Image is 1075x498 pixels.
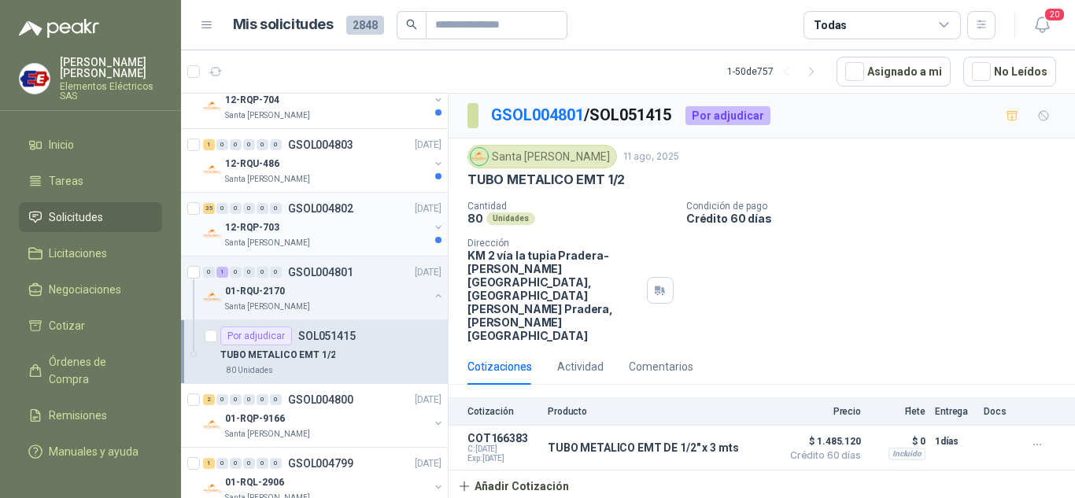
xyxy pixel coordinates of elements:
[19,238,162,268] a: Licitaciones
[20,64,50,94] img: Company Logo
[782,406,861,417] p: Precio
[467,212,483,225] p: 80
[49,443,139,460] span: Manuales y ayuda
[288,267,353,278] p: GSOL004801
[225,173,310,186] p: Santa [PERSON_NAME]
[257,394,268,405] div: 0
[49,407,107,424] span: Remisiones
[49,172,83,190] span: Tareas
[467,358,532,375] div: Cotizaciones
[257,458,268,469] div: 0
[814,17,847,34] div: Todas
[19,275,162,304] a: Negociaciones
[270,267,282,278] div: 0
[203,390,445,441] a: 2 0 0 0 0 0 GSOL004800[DATE] Company Logo01-RQP-9166Santa [PERSON_NAME]
[963,57,1056,87] button: No Leídos
[467,238,641,249] p: Dirección
[203,72,445,122] a: 23 0 0 0 0 0 GSOL004805[DATE] Company Logo12-RQP-704Santa [PERSON_NAME]
[935,406,974,417] p: Entrega
[60,57,162,79] p: [PERSON_NAME] [PERSON_NAME]
[471,148,488,165] img: Company Logo
[19,202,162,232] a: Solicitudes
[415,456,441,471] p: [DATE]
[346,16,384,35] span: 2848
[298,330,356,341] p: SOL051415
[49,317,85,334] span: Cotizar
[727,59,824,84] div: 1 - 50 de 757
[837,57,951,87] button: Asignado a mi
[243,394,255,405] div: 0
[548,406,773,417] p: Producto
[257,203,268,214] div: 0
[230,267,242,278] div: 0
[888,448,925,460] div: Incluido
[225,237,310,249] p: Santa [PERSON_NAME]
[486,212,535,225] div: Unidades
[270,139,282,150] div: 0
[19,347,162,394] a: Órdenes de Compra
[203,458,215,469] div: 1
[225,411,285,426] p: 01-RQP-9166
[203,199,445,249] a: 35 0 0 0 0 0 GSOL004802[DATE] Company Logo12-RQP-703Santa [PERSON_NAME]
[230,139,242,150] div: 0
[19,166,162,196] a: Tareas
[225,220,279,235] p: 12-RQP-703
[491,103,673,127] p: / SOL051415
[288,139,353,150] p: GSOL004803
[935,432,974,451] p: 1 días
[1044,7,1066,22] span: 20
[1028,11,1056,39] button: 20
[782,451,861,460] span: Crédito 60 días
[225,109,310,122] p: Santa [PERSON_NAME]
[467,432,538,445] p: COT166383
[243,139,255,150] div: 0
[288,203,353,214] p: GSOL004802
[467,145,617,168] div: Santa [PERSON_NAME]
[19,437,162,467] a: Manuales y ayuda
[243,458,255,469] div: 0
[257,267,268,278] div: 0
[782,432,861,451] span: $ 1.485.120
[203,135,445,186] a: 1 0 0 0 0 0 GSOL004803[DATE] Company Logo12-RQU-486Santa [PERSON_NAME]
[49,353,147,388] span: Órdenes de Compra
[60,82,162,101] p: Elementos Eléctricos SAS
[216,139,228,150] div: 0
[216,267,228,278] div: 1
[270,203,282,214] div: 0
[257,139,268,150] div: 0
[203,415,222,434] img: Company Logo
[233,13,334,36] h1: Mis solicitudes
[220,364,279,377] div: 80 Unidades
[870,432,925,451] p: $ 0
[548,441,738,454] p: TUBO METALICO EMT DE 1/2" x 3 mts
[225,284,285,299] p: 01-RQU-2170
[216,394,228,405] div: 0
[288,458,353,469] p: GSOL004799
[220,348,335,363] p: TUBO METALICO EMT 1/2
[203,97,222,116] img: Company Logo
[467,249,641,342] p: KM 2 vía la tupia Pradera-[PERSON_NAME][GEOGRAPHIC_DATA], [GEOGRAPHIC_DATA][PERSON_NAME] Pradera ...
[203,267,215,278] div: 0
[984,406,1015,417] p: Docs
[225,301,310,313] p: Santa [PERSON_NAME]
[467,201,674,212] p: Cantidad
[415,265,441,280] p: [DATE]
[19,130,162,160] a: Inicio
[557,358,604,375] div: Actividad
[491,105,584,124] a: GSOL004801
[623,149,679,164] p: 11 ago, 2025
[230,203,242,214] div: 0
[225,475,284,490] p: 01-RQL-2906
[686,201,1069,212] p: Condición de pago
[220,326,292,345] div: Por adjudicar
[19,19,99,38] img: Logo peakr
[685,106,770,125] div: Por adjudicar
[203,479,222,498] img: Company Logo
[870,406,925,417] p: Flete
[467,454,538,463] span: Exp: [DATE]
[288,394,353,405] p: GSOL004800
[49,245,107,262] span: Licitaciones
[243,267,255,278] div: 0
[203,224,222,243] img: Company Logo
[243,203,255,214] div: 0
